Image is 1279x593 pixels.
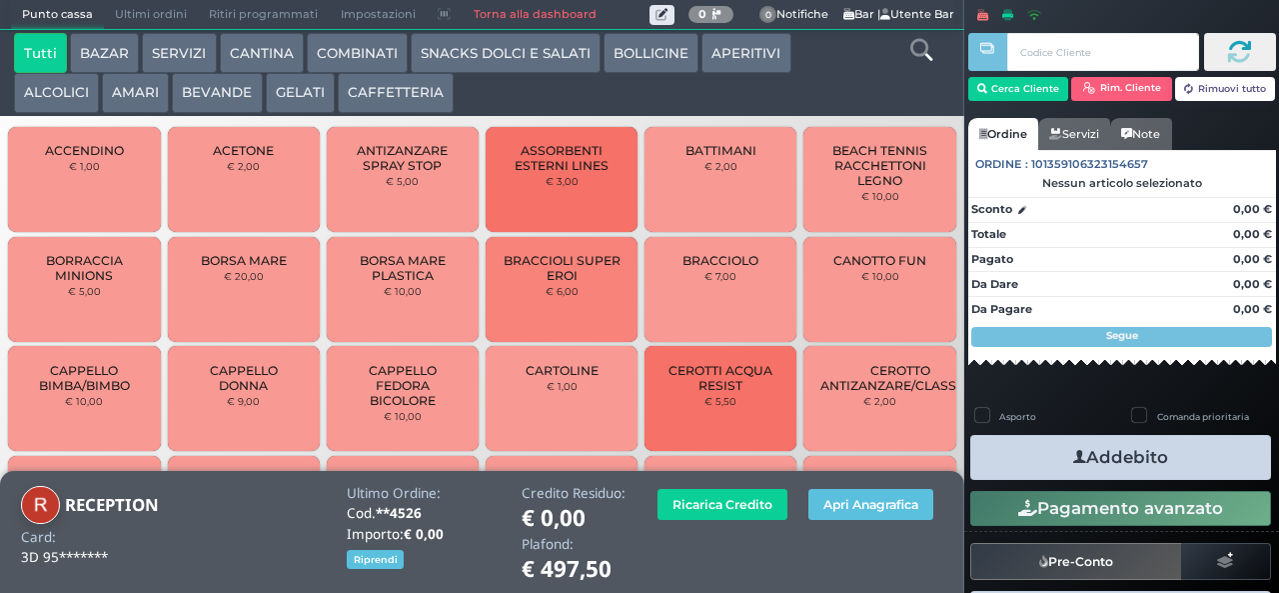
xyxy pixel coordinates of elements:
[68,285,101,297] small: € 5,00
[21,530,56,545] h4: Card:
[833,253,926,268] span: CANOTTO FUN
[861,270,899,282] small: € 10,00
[971,302,1032,316] strong: Da Pagare
[102,73,169,113] button: AMARI
[1233,252,1272,266] strong: 0,00 €
[344,143,463,173] span: ANTIZANZARE SPRAY STOP
[704,395,736,407] small: € 5,50
[1157,410,1249,423] label: Comanda prioritaria
[971,201,1012,218] strong: Sconto
[522,557,626,582] h1: € 497,50
[220,33,304,73] button: CANTINA
[759,6,777,24] span: 0
[546,175,579,187] small: € 3,00
[971,252,1013,266] strong: Pagato
[347,527,501,542] h4: Importo:
[522,506,626,531] h1: € 0,00
[384,410,422,422] small: € 10,00
[970,543,1182,579] button: Pre-Conto
[14,73,99,113] button: ALCOLICI
[661,363,780,393] span: CEROTTI ACQUA RESIST
[1038,118,1110,150] a: Servizi
[704,270,736,282] small: € 7,00
[330,1,427,29] span: Impostazioni
[1031,156,1148,173] span: 101359106323154657
[975,156,1028,173] span: Ordine :
[1110,118,1171,150] a: Note
[11,1,104,29] span: Punto cassa
[968,118,1038,150] a: Ordine
[820,143,939,188] span: BEACH TENNIS RACCHETTONI LEGNO
[201,253,287,268] span: BORSA MARE
[227,395,260,407] small: € 9,00
[347,486,501,501] h4: Ultimo Ordine:
[526,363,599,378] span: CARTOLINE
[404,525,444,543] b: € 0,00
[522,486,626,501] h4: Credito Residuo:
[224,270,264,282] small: € 20,00
[65,493,159,516] b: RECEPTION
[213,143,274,158] span: ACETONE
[547,380,578,392] small: € 1,00
[65,395,103,407] small: € 10,00
[863,395,896,407] small: € 2,00
[347,550,404,569] button: Riprendi
[503,143,622,173] span: ASSORBENTI ESTERNI LINES
[338,73,454,113] button: CAFFETTERIA
[384,285,422,297] small: € 10,00
[546,285,579,297] small: € 6,00
[1071,77,1172,101] button: Rim. Cliente
[172,73,262,113] button: BEVANDE
[14,33,67,73] button: Tutti
[25,363,144,393] span: CAPPELLO BIMBA/BIMBO
[657,489,787,520] button: Ricarica Credito
[1233,277,1272,291] strong: 0,00 €
[522,537,626,552] h4: Plafond:
[45,143,124,158] span: ACCENDINO
[999,410,1036,423] label: Asporto
[704,160,737,172] small: € 2,00
[604,33,698,73] button: BOLLICINE
[698,7,706,21] b: 0
[411,33,601,73] button: SNACKS DOLCI E SALATI
[1007,33,1198,71] input: Codice Cliente
[1175,77,1276,101] button: Rimuovi tutto
[971,227,1006,241] strong: Totale
[104,1,198,29] span: Ultimi ordini
[968,176,1276,190] div: Nessun articolo selezionato
[70,33,139,73] button: BAZAR
[227,160,260,172] small: € 2,00
[266,73,335,113] button: GELATI
[21,486,60,525] img: RECEPTION
[685,143,756,158] span: BATTIMANI
[184,363,303,393] span: CAPPELLO DONNA
[970,435,1271,480] button: Addebito
[968,77,1069,101] button: Cerca Cliente
[1233,302,1272,316] strong: 0,00 €
[1106,329,1138,342] strong: Segue
[503,253,622,283] span: BRACCIOLI SUPER EROI
[808,489,933,520] button: Apri Anagrafica
[25,253,144,283] span: BORRACCIA MINIONS
[971,277,1018,291] strong: Da Dare
[861,190,899,202] small: € 10,00
[347,506,501,521] h4: Cod.
[462,1,607,29] a: Torna alla dashboard
[344,253,463,283] span: BORSA MARE PLASTICA
[344,363,463,408] span: CAPPELLO FEDORA BICOLORE
[701,33,790,73] button: APERITIVI
[386,175,419,187] small: € 5,00
[307,33,408,73] button: COMBINATI
[1233,202,1272,216] strong: 0,00 €
[142,33,216,73] button: SERVIZI
[820,363,979,393] span: CEROTTO ANTIZANZARE/CLASSICO
[682,253,758,268] span: BRACCIOLO
[1233,227,1272,241] strong: 0,00 €
[198,1,329,29] span: Ritiri programmati
[69,160,100,172] small: € 1,00
[970,491,1271,525] button: Pagamento avanzato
